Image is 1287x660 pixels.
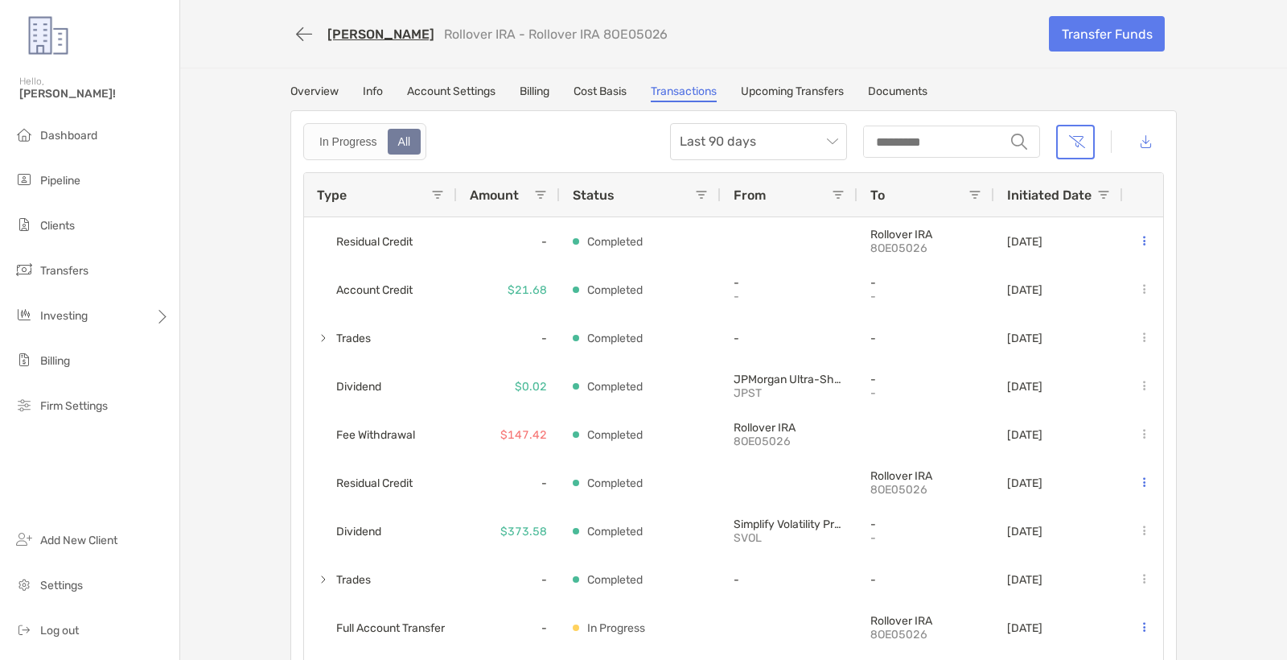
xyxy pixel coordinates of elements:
[1007,380,1042,394] p: [DATE]
[1056,125,1095,159] button: Clear filters
[40,534,117,547] span: Add New Client
[14,575,34,594] img: settings icon
[40,129,97,142] span: Dashboard
[734,531,845,545] p: SVOL
[573,188,615,203] span: Status
[1007,332,1042,345] p: [DATE]
[587,570,643,590] p: Completed
[870,188,885,203] span: To
[1007,525,1042,538] p: [DATE]
[587,473,643,493] p: Completed
[336,229,413,255] span: Residual Credit
[40,264,88,278] span: Transfers
[734,386,845,400] p: JPST
[587,522,643,542] p: Completed
[651,85,717,102] a: Transactions
[870,518,981,531] p: -
[870,386,981,400] p: -
[457,314,560,362] div: -
[444,27,668,42] p: Rollover IRA - Rollover IRA 8OE05026
[336,518,381,545] span: Dividend
[40,399,108,413] span: Firm Settings
[734,188,766,203] span: From
[40,174,80,188] span: Pipeline
[870,614,981,628] p: Rollover IRA
[574,85,627,102] a: Cost Basis
[870,573,981,587] p: -
[14,395,34,415] img: firm-settings icon
[587,425,643,445] p: Completed
[1007,428,1042,442] p: [DATE]
[870,290,981,303] p: -
[303,123,426,160] div: segmented control
[1049,16,1165,52] a: Transfer Funds
[40,579,83,592] span: Settings
[870,241,981,255] p: 8OE05026
[14,170,34,189] img: pipeline icon
[870,483,981,497] p: 8OE05026
[515,377,547,397] p: $0.02
[734,276,845,290] p: -
[680,124,837,159] span: Last 90 days
[40,219,75,233] span: Clients
[336,615,445,641] span: Full Account Transfer
[508,280,547,300] p: $21.68
[336,567,371,593] span: Trades
[734,373,845,386] p: JPMorgan Ultra-Short Income ETF
[14,530,34,549] img: add_new_client icon
[734,421,845,435] p: Rollover IRA
[1007,621,1042,635] p: [DATE]
[14,125,34,144] img: dashboard icon
[520,85,549,102] a: Billing
[327,27,434,42] a: [PERSON_NAME]
[457,604,560,652] div: -
[457,217,560,266] div: -
[19,87,170,101] span: [PERSON_NAME]!
[336,470,413,497] span: Residual Credit
[40,309,88,323] span: Investing
[40,624,79,637] span: Log out
[290,85,339,102] a: Overview
[14,305,34,324] img: investing icon
[14,620,34,639] img: logout icon
[14,215,34,234] img: clients icon
[389,130,420,153] div: All
[587,328,643,349] p: Completed
[40,354,70,368] span: Billing
[19,6,77,64] img: Zoe Logo
[470,188,519,203] span: Amount
[870,373,981,386] p: -
[336,422,415,448] span: Fee Withdrawal
[457,459,560,507] div: -
[741,85,844,102] a: Upcoming Transfers
[14,350,34,369] img: billing icon
[587,618,645,638] p: In Progress
[1007,235,1042,249] p: [DATE]
[457,555,560,604] div: -
[734,332,845,345] p: -
[868,85,927,102] a: Documents
[734,573,845,587] p: -
[317,188,347,203] span: Type
[870,228,981,241] p: Rollover IRA
[870,531,981,545] p: -
[500,425,547,445] p: $147.42
[870,628,981,641] p: 8OE05026
[14,260,34,279] img: transfers icon
[1007,283,1042,297] p: [DATE]
[870,332,981,345] p: -
[363,85,383,102] a: Info
[734,518,845,531] p: Simplify Volatility Premium ETF
[587,232,643,252] p: Completed
[1007,476,1042,490] p: [DATE]
[734,435,845,448] p: 8OE05026
[336,325,371,352] span: Trades
[1007,188,1092,203] span: Initiated Date
[870,276,981,290] p: -
[870,469,981,483] p: Rollover IRA
[1007,573,1042,587] p: [DATE]
[500,522,547,542] p: $373.58
[734,290,845,303] p: -
[587,377,643,397] p: Completed
[336,277,413,303] span: Account Credit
